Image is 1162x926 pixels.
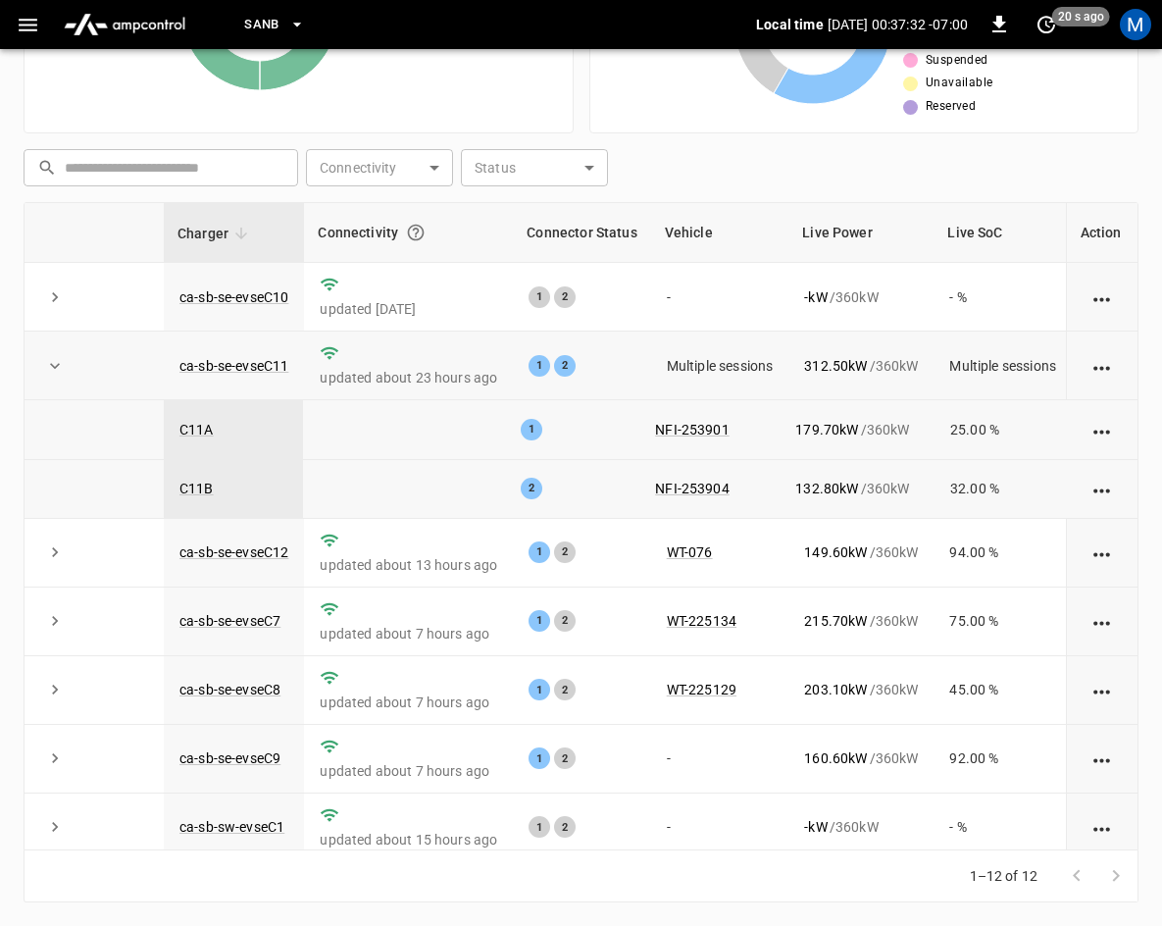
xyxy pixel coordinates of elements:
button: expand row [40,351,70,381]
p: updated about 7 hours ago [320,624,497,643]
div: 2 [554,355,576,377]
td: - [651,263,789,332]
div: / 360 kW [804,748,918,768]
p: 149.60 kW [804,542,867,562]
div: 2 [554,679,576,700]
button: expand row [40,744,70,773]
div: / 360 kW [795,420,919,439]
div: 2 [554,286,576,308]
button: expand row [40,538,70,567]
a: ca-sb-se-evseC10 [179,289,288,305]
p: 215.70 kW [804,611,867,631]
button: SanB [236,6,313,44]
td: 75.00 % [934,588,1072,656]
a: C11B [179,481,214,496]
div: 1 [529,355,550,377]
a: WT-225134 [667,613,736,629]
a: C11A [179,422,214,437]
td: 92.00 % [934,725,1072,794]
div: 2 [554,747,576,769]
div: action cell options [1089,420,1114,439]
div: 2 [521,478,542,499]
div: / 360 kW [804,611,918,631]
p: 312.50 kW [804,356,867,376]
div: 1 [529,747,550,769]
button: expand row [40,606,70,636]
a: ca-sb-se-evseC8 [179,682,280,697]
td: 32.00 % [935,459,1074,518]
button: expand row [40,812,70,842]
td: 25.00 % [935,400,1074,459]
div: action cell options [1090,542,1115,562]
div: action cell options [1090,748,1115,768]
p: 132.80 kW [795,479,858,498]
button: expand row [40,675,70,704]
td: 94.00 % [934,519,1072,588]
span: Unavailable [926,74,992,93]
a: ca-sb-se-evseC11 [179,358,288,374]
a: NFI-253904 [655,481,730,496]
div: 1 [521,419,542,440]
td: - [651,794,789,862]
div: / 360 kW [804,817,918,837]
div: / 360 kW [804,542,918,562]
div: 1 [529,541,550,563]
th: Connector Status [513,203,650,263]
th: Live SoC [934,203,1072,263]
a: WT-225129 [667,682,736,697]
div: / 360 kW [804,680,918,699]
p: [DATE] 00:37:32 -07:00 [828,15,968,34]
div: action cell options [1090,611,1115,631]
p: 160.60 kW [804,748,867,768]
div: profile-icon [1120,9,1151,40]
div: action cell options [1089,479,1114,498]
a: WT-076 [667,544,713,560]
div: action cell options [1090,680,1115,699]
div: 1 [529,679,550,700]
p: updated about 23 hours ago [320,368,497,387]
td: - % [934,263,1072,332]
span: Reserved [926,97,976,117]
p: updated about 7 hours ago [320,693,497,712]
td: - % [934,794,1072,862]
div: / 360 kW [804,287,918,307]
a: ca-sb-se-evseC9 [179,750,280,766]
th: Action [1066,203,1137,263]
span: SanB [244,14,279,36]
button: set refresh interval [1031,9,1062,40]
button: Connection between the charger and our software. [398,215,433,250]
div: action cell options [1090,356,1115,376]
a: ca-sb-se-evseC12 [179,544,288,560]
p: 1–12 of 12 [970,866,1038,886]
div: 1 [529,816,550,838]
a: ca-sb-sw-evseC1 [179,819,284,835]
td: 45.00 % [934,656,1072,725]
div: / 360 kW [804,356,918,376]
p: - kW [804,287,827,307]
a: ca-sb-se-evseC7 [179,613,280,629]
th: Live Power [788,203,934,263]
p: updated about 13 hours ago [320,555,497,575]
div: action cell options [1090,817,1115,837]
div: Connectivity [318,215,499,250]
p: Local time [756,15,824,34]
img: ampcontrol.io logo [56,6,193,43]
p: updated about 15 hours ago [320,830,497,849]
p: - kW [804,817,827,837]
button: expand row [40,283,70,312]
div: 1 [529,610,550,632]
td: - [651,725,789,794]
p: 203.10 kW [804,680,867,699]
div: action cell options [1090,287,1115,307]
span: Charger [177,222,254,245]
td: Multiple sessions [651,332,789,400]
a: NFI-253901 [655,422,730,437]
p: updated about 7 hours ago [320,761,497,781]
p: updated [DATE] [320,299,497,319]
span: 20 s ago [1052,7,1110,26]
div: 2 [554,610,576,632]
p: 179.70 kW [795,420,858,439]
span: Suspended [926,51,988,71]
div: 1 [529,286,550,308]
td: Multiple sessions [934,332,1072,400]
